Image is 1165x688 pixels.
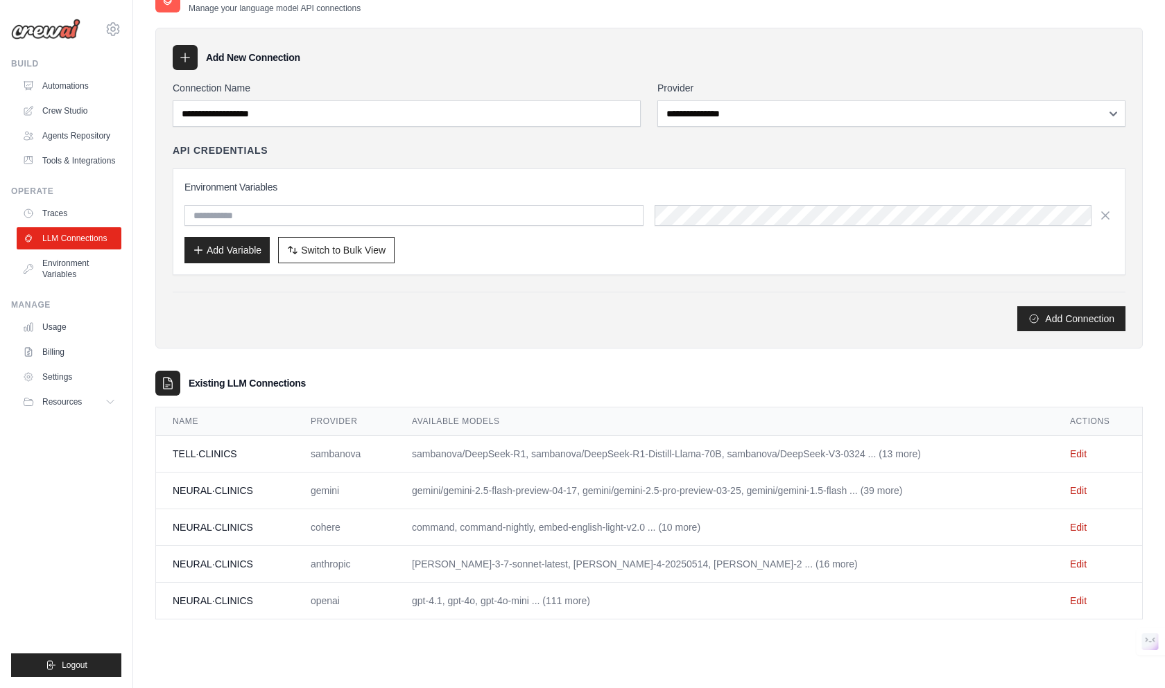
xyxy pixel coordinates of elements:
button: Add Variable [184,237,270,263]
td: openai [294,583,395,619]
th: Actions [1053,407,1142,436]
td: TELL·CLINICS [156,436,294,473]
label: Connection Name [173,81,641,95]
a: Automations [17,75,121,97]
a: Usage [17,316,121,338]
a: Agents Repository [17,125,121,147]
td: cohere [294,509,395,546]
td: gemini [294,473,395,509]
a: Tools & Integrations [17,150,121,172]
td: NEURAL·CLINICS [156,509,294,546]
td: NEURAL·CLINICS [156,546,294,583]
a: Settings [17,366,121,388]
p: Manage your language model API connections [189,3,361,14]
a: Billing [17,341,121,363]
a: LLM Connections [17,227,121,249]
td: gpt-4.1, gpt-4o, gpt-4o-mini ... (111 more) [395,583,1053,619]
td: anthropic [294,546,395,583]
a: Edit [1070,448,1087,459]
span: Resources [42,396,82,407]
a: Traces [17,202,121,224]
a: Edit [1070,522,1087,533]
button: Resources [17,391,121,413]
a: Edit [1070,485,1087,496]
a: Crew Studio [17,100,121,122]
span: Logout [62,660,87,671]
th: Name [156,407,294,436]
td: [PERSON_NAME]-3-7-sonnet-latest, [PERSON_NAME]-4-20250514, [PERSON_NAME]-2 ... (16 more) [395,546,1053,583]
img: Logo [11,19,80,39]
button: Switch to Bulk View [278,237,395,263]
h3: Existing LLM Connections [189,376,306,390]
td: NEURAL·CLINICS [156,473,294,509]
td: sambanova [294,436,395,473]
th: Provider [294,407,395,436]
a: Environment Variables [17,252,121,285]
label: Provider [657,81,1125,95]
a: Edit [1070,595,1087,606]
div: Build [11,58,121,69]
div: Operate [11,186,121,197]
h3: Environment Variables [184,180,1114,194]
th: Available Models [395,407,1053,436]
td: command, command-nightly, embed-english-light-v2.0 ... (10 more) [395,509,1053,546]
td: gemini/gemini-2.5-flash-preview-04-17, gemini/gemini-2.5-pro-preview-03-25, gemini/gemini-1.5-fla... [395,473,1053,509]
div: Manage [11,299,121,310]
button: Add Connection [1017,306,1125,331]
td: sambanova/DeepSeek-R1, sambanova/DeepSeek-R1-Distill-Llama-70B, sambanova/DeepSeek-V3-0324 ... (1... [395,436,1053,473]
span: Switch to Bulk View [301,243,386,257]
h3: Add New Connection [206,51,300,64]
td: NEURAL·CLINICS [156,583,294,619]
button: Logout [11,653,121,677]
h4: API Credentials [173,143,268,157]
a: Edit [1070,558,1087,570]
